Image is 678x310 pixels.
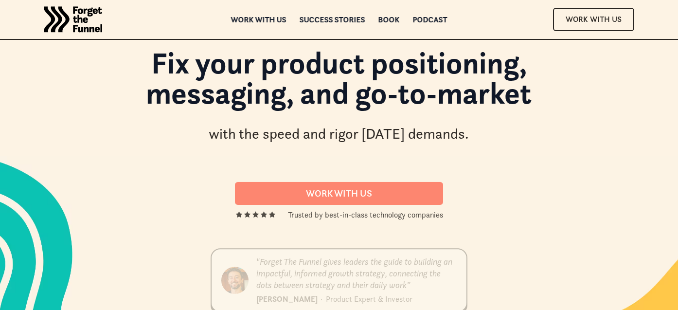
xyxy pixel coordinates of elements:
a: Book [378,16,400,23]
div: Product Expert & Investor [326,293,412,305]
a: Work With us [235,182,443,205]
div: Work With us [247,188,431,199]
div: Trusted by best-in-class technology companies [288,209,443,220]
a: Podcast [413,16,447,23]
h1: Fix your product positioning, messaging, and go-to-market [87,48,592,118]
a: Success Stories [300,16,365,23]
a: Work with us [231,16,286,23]
a: Work With Us [553,8,634,31]
div: · [321,293,322,305]
div: with the speed and rigor [DATE] demands. [209,124,469,144]
div: [PERSON_NAME] [256,293,318,305]
div: "Forget The Funnel gives leaders the guide to building an impactful, informed growth strategy, co... [256,256,457,291]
